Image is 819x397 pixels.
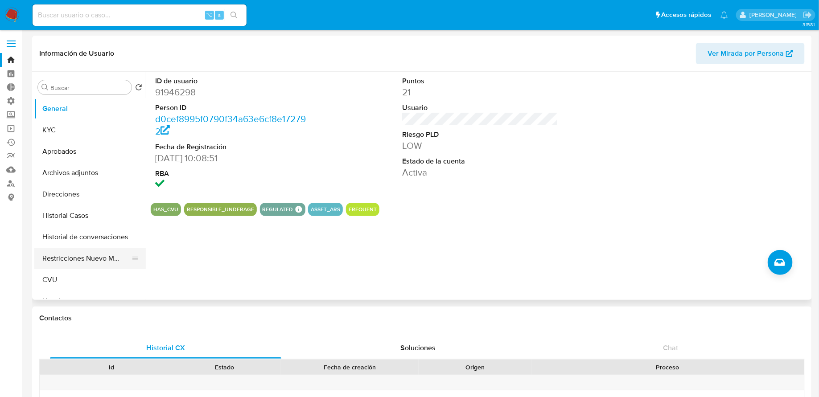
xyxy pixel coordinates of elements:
div: Fecha de creación [287,363,412,372]
dt: RBA [155,169,311,179]
p: fabricio.bottalo@mercadolibre.com [749,11,800,19]
span: Soluciones [400,343,436,353]
span: Historial CX [146,343,185,353]
dt: Person ID [155,103,311,113]
button: General [34,98,146,119]
button: Direcciones [34,184,146,205]
div: Proceso [538,363,798,372]
dd: [DATE] 10:08:51 [155,152,311,164]
a: Salir [803,10,812,20]
div: Estado [174,363,275,372]
dd: LOW [402,139,558,152]
dt: Puntos [402,76,558,86]
div: Origen [425,363,525,372]
button: Volver al orden por defecto [135,84,142,94]
a: Notificaciones [720,11,728,19]
dt: Estado de la cuenta [402,156,558,166]
input: Buscar [50,84,128,92]
button: Archivos adjuntos [34,162,146,184]
h1: Contactos [39,314,805,323]
span: ⌥ [206,11,213,19]
div: Id [62,363,162,372]
button: KYC [34,119,146,141]
button: Historial de conversaciones [34,226,146,248]
button: search-icon [225,9,243,21]
dd: 21 [402,86,558,98]
button: Buscar [41,84,49,91]
dt: Usuario [402,103,558,113]
button: Historial Casos [34,205,146,226]
dd: 91946298 [155,86,311,98]
button: Aprobados [34,141,146,162]
span: Ver Mirada por Persona [708,43,784,64]
span: Chat [663,343,679,353]
h1: Información de Usuario [39,49,114,58]
span: Accesos rápidos [662,10,712,20]
button: Restricciones Nuevo Mundo [34,248,139,269]
button: Ver Mirada por Persona [696,43,805,64]
a: d0cef8995f0790f34a63e6cf8e172792 [155,112,306,138]
dd: Activa [402,166,558,179]
span: s [218,11,221,19]
button: CVU [34,269,146,291]
button: Lista Interna [34,291,146,312]
dt: Riesgo PLD [402,130,558,139]
dt: Fecha de Registración [155,142,311,152]
dt: ID de usuario [155,76,311,86]
input: Buscar usuario o caso... [33,9,247,21]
